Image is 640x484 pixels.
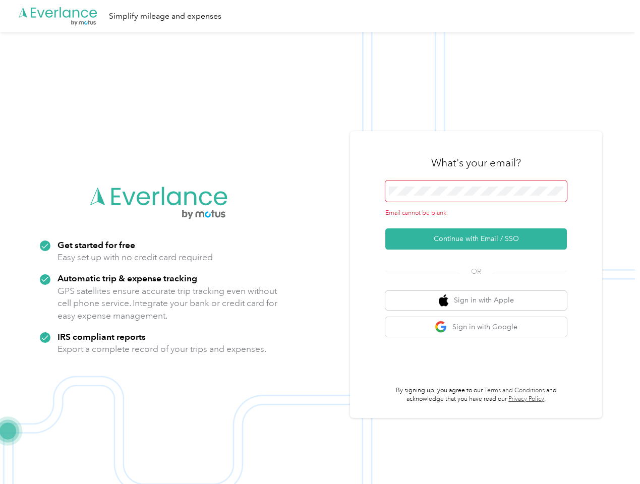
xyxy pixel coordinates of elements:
img: apple logo [439,294,449,307]
strong: Automatic trip & expense tracking [57,273,197,283]
div: Email cannot be blank [385,209,567,218]
button: Continue with Email / SSO [385,228,567,250]
strong: Get started for free [57,239,135,250]
span: OR [458,266,494,277]
strong: IRS compliant reports [57,331,146,342]
p: Export a complete record of your trips and expenses. [57,343,266,355]
p: By signing up, you agree to our and acknowledge that you have read our . [385,386,567,404]
a: Terms and Conditions [484,387,545,394]
p: Easy set up with no credit card required [57,251,213,264]
img: google logo [435,321,447,333]
p: GPS satellites ensure accurate trip tracking even without cell phone service. Integrate your bank... [57,285,278,322]
button: apple logoSign in with Apple [385,291,567,311]
div: Simplify mileage and expenses [109,10,221,23]
h3: What's your email? [431,156,521,170]
button: google logoSign in with Google [385,317,567,337]
a: Privacy Policy [508,395,544,403]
